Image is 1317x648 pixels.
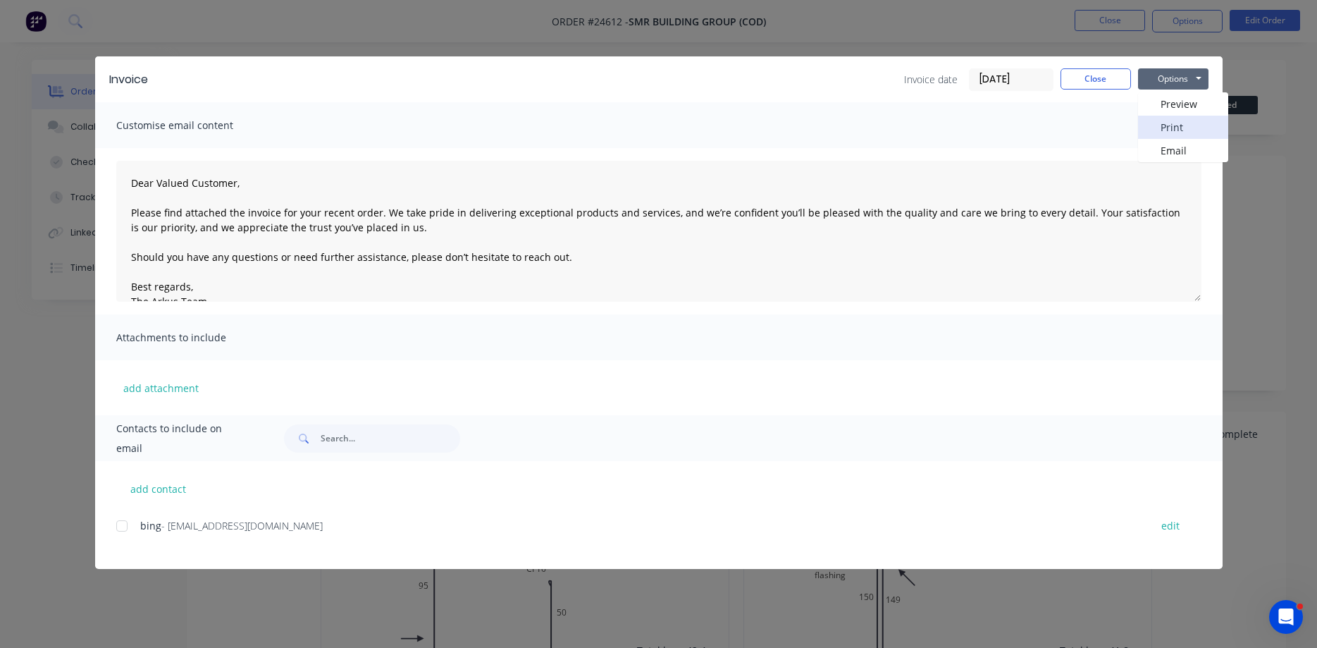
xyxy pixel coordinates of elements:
div: Invoice [109,71,148,88]
span: Attachments to include [116,328,271,348]
span: Contacts to include on email [116,419,249,458]
span: - [EMAIL_ADDRESS][DOMAIN_NAME] [161,519,323,532]
span: bing [140,519,161,532]
button: Email [1138,139,1228,162]
button: add contact [116,478,201,499]
button: Close [1061,68,1131,90]
button: add attachment [116,377,206,398]
button: edit [1153,516,1188,535]
span: Invoice date [904,72,958,87]
button: Options [1138,68,1208,90]
iframe: Intercom live chat [1269,600,1303,634]
button: Print [1138,116,1228,139]
input: Search... [321,424,460,453]
span: Customise email content [116,116,271,135]
textarea: Dear Valued Customer, Please find attached the invoice for your recent order. We take pride in de... [116,161,1201,302]
button: Preview [1138,92,1228,116]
